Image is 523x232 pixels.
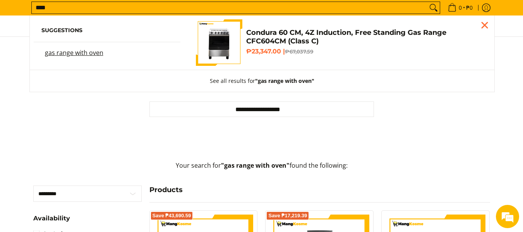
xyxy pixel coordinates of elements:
[45,48,103,57] mark: gas range with oven
[127,4,146,22] div: Minimize live chat window
[221,161,290,170] strong: "gas range with oven"
[465,5,474,10] span: ₱0
[153,213,191,218] span: Save ₱43,690.59
[285,48,313,55] del: ₱67,037.59
[149,186,490,194] h4: Products
[196,19,482,66] a: Condura 60 CM, 4Z Induction, Free Standing Gas Range CFC604CM (Class C) Condura 60 CM, 4Z Inducti...
[4,152,147,179] textarea: Type your message and click 'Submit'
[268,213,307,218] span: Save ₱17,219.39
[202,70,322,92] button: See all results for"gas range with oven"
[113,179,141,189] em: Submit
[40,43,130,53] div: Leave a message
[479,19,490,31] div: Close pop up
[33,215,70,222] span: Availability
[255,77,314,84] strong: "gas range with oven"
[45,50,103,64] p: gas range with oven
[33,215,70,227] summary: Open
[16,68,135,146] span: We are offline. Please leave us a message.
[33,161,490,178] p: Your search for found the following:
[246,48,482,55] h6: ₱23,347.00 |
[246,28,482,46] h4: Condura 60 CM, 4Z Induction, Free Standing Gas Range CFC604CM (Class C)
[446,3,475,12] span: •
[41,50,173,64] a: gas range with oven
[458,5,463,10] span: 0
[196,19,242,66] img: Condura 60 CM, 4Z Induction, Free Standing Gas Range CFC604CM (Class C)
[41,27,173,34] h6: Suggestions
[427,2,440,14] button: Search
